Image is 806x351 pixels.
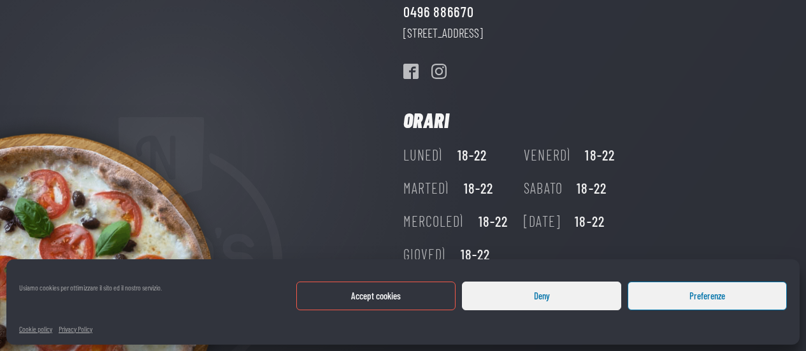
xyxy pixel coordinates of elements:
div: Sabato [524,177,563,200]
div: 18-22 [575,210,605,233]
a: 0496 886670 [403,1,474,24]
a: Cookie policy [19,323,52,335]
div: 18-22 [577,177,607,200]
div: 18-22 [457,144,487,167]
button: Accept cookies [296,282,456,310]
div: [DATE] [524,210,561,233]
a: [STREET_ADDRESS] [403,24,483,43]
div: 18-22 [585,144,615,167]
div: Giovedì [403,243,447,266]
div: Martedì [403,177,450,200]
div: Venerdì [524,144,571,167]
div: 18-22 [479,210,508,233]
div: 18-22 [461,243,491,266]
div: 18-22 [464,177,494,200]
div: Mercoledì [403,210,464,233]
button: Deny [462,282,621,310]
h2: Orari [403,110,450,130]
button: Preferenze [628,282,787,310]
div: Usiamo cookies per ottimizzare il sito ed il nostro servizio. [19,282,162,307]
div: Lunedì [403,144,443,167]
a: Privacy Policy [59,323,92,335]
